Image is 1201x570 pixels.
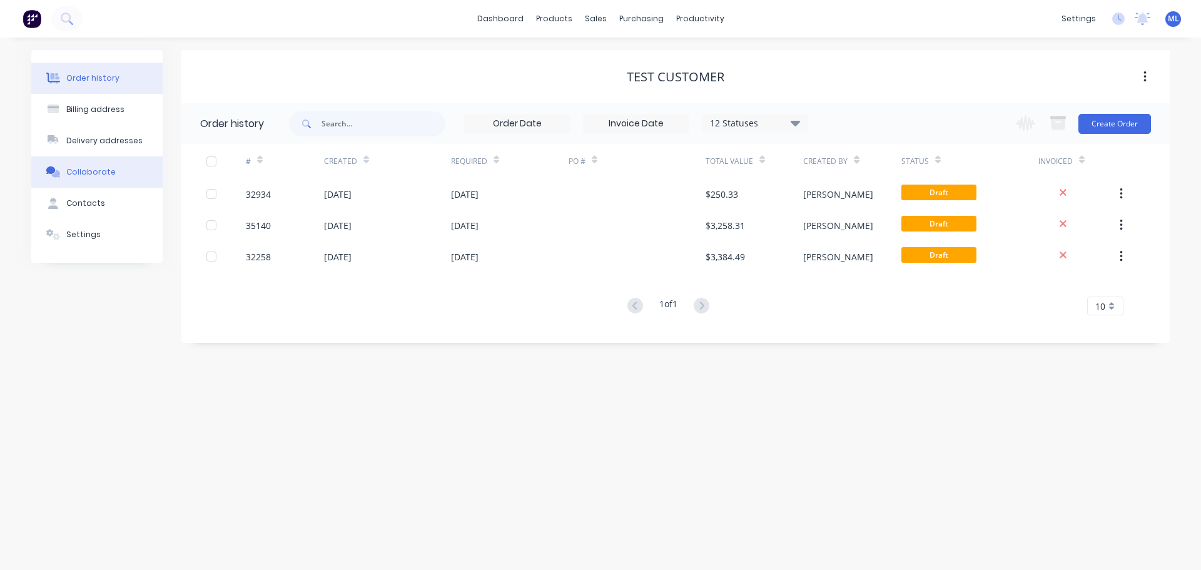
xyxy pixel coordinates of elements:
[246,156,251,167] div: #
[803,156,848,167] div: Created By
[66,135,143,146] div: Delivery addresses
[31,188,163,219] button: Contacts
[530,9,579,28] div: products
[1055,9,1102,28] div: settings
[1038,156,1073,167] div: Invoiced
[465,115,570,133] input: Order Date
[66,166,116,178] div: Collaborate
[451,144,569,178] div: Required
[31,156,163,188] button: Collaborate
[901,216,976,232] span: Draft
[1078,114,1151,134] button: Create Order
[569,144,706,178] div: PO #
[901,247,976,263] span: Draft
[200,116,264,131] div: Order history
[31,125,163,156] button: Delivery addresses
[66,104,124,115] div: Billing address
[803,250,873,263] div: [PERSON_NAME]
[706,188,738,201] div: $250.33
[579,9,613,28] div: sales
[66,229,101,240] div: Settings
[31,94,163,125] button: Billing address
[659,297,677,315] div: 1 of 1
[706,156,753,167] div: Total Value
[901,156,929,167] div: Status
[324,219,352,232] div: [DATE]
[322,111,445,136] input: Search...
[66,73,119,84] div: Order history
[901,185,976,200] span: Draft
[803,144,901,178] div: Created By
[451,219,479,232] div: [DATE]
[1095,300,1105,313] span: 10
[1038,144,1117,178] div: Invoiced
[702,116,808,130] div: 12 Statuses
[706,219,745,232] div: $3,258.31
[803,219,873,232] div: [PERSON_NAME]
[706,250,745,263] div: $3,384.49
[324,188,352,201] div: [DATE]
[569,156,585,167] div: PO #
[23,9,41,28] img: Factory
[451,156,487,167] div: Required
[901,144,1038,178] div: Status
[627,69,724,84] div: Test Customer
[246,250,271,263] div: 32258
[66,198,105,209] div: Contacts
[324,156,357,167] div: Created
[1168,13,1179,24] span: ML
[613,9,670,28] div: purchasing
[670,9,731,28] div: productivity
[246,144,324,178] div: #
[451,250,479,263] div: [DATE]
[324,144,451,178] div: Created
[246,188,271,201] div: 32934
[31,219,163,250] button: Settings
[706,144,803,178] div: Total Value
[584,115,689,133] input: Invoice Date
[31,63,163,94] button: Order history
[803,188,873,201] div: [PERSON_NAME]
[246,219,271,232] div: 35140
[471,9,530,28] a: dashboard
[324,250,352,263] div: [DATE]
[451,188,479,201] div: [DATE]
